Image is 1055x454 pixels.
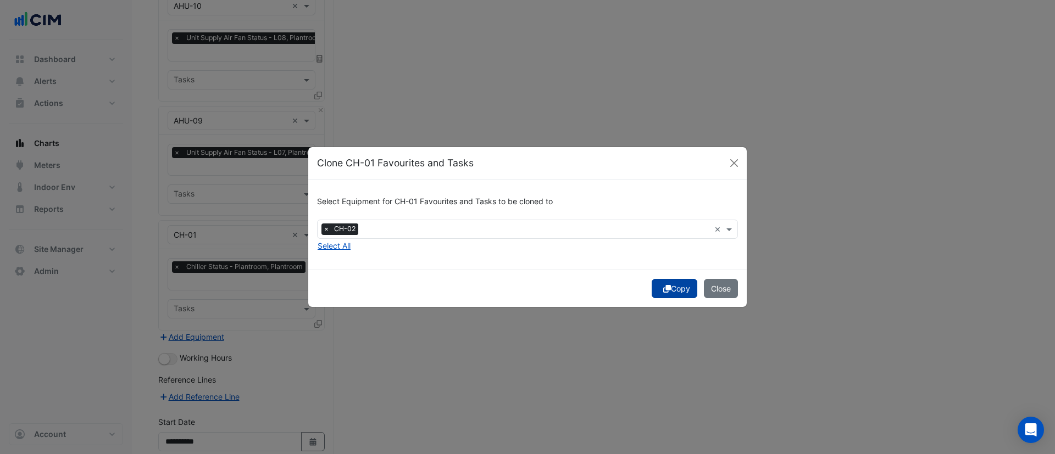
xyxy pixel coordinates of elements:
[1018,417,1044,443] div: Open Intercom Messenger
[321,223,331,234] span: ×
[331,223,358,234] span: CH-02
[704,279,738,298] button: Close
[317,197,738,206] h6: Select Equipment for CH-01 Favourites and Tasks to be cloned to
[652,279,697,298] button: Copy
[317,156,474,170] h5: Clone CH-01 Favourites and Tasks
[714,223,724,235] span: Clear
[726,155,742,171] button: Close
[317,239,351,252] button: Select All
